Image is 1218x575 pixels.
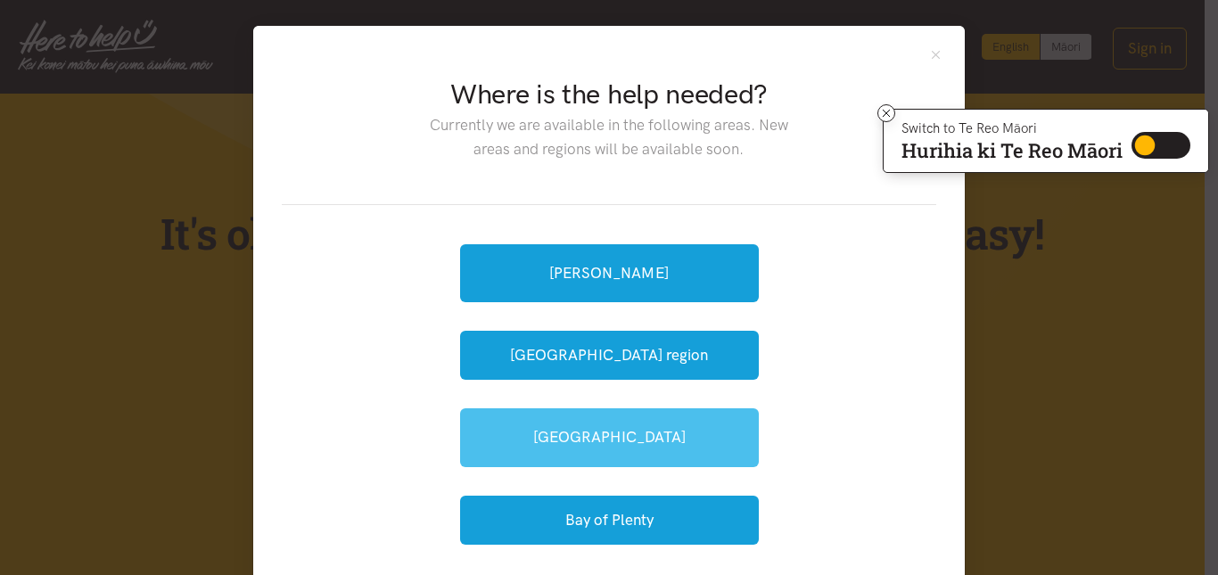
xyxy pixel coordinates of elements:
button: Close [928,47,943,62]
a: [GEOGRAPHIC_DATA] [460,408,759,466]
a: [PERSON_NAME] [460,244,759,302]
button: [GEOGRAPHIC_DATA] region [460,331,759,380]
p: Hurihia ki Te Reo Māori [901,143,1123,159]
button: Bay of Plenty [460,496,759,545]
p: Switch to Te Reo Māori [901,123,1123,134]
p: Currently we are available in the following areas. New areas and regions will be available soon. [416,113,802,161]
h2: Where is the help needed? [416,76,802,113]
